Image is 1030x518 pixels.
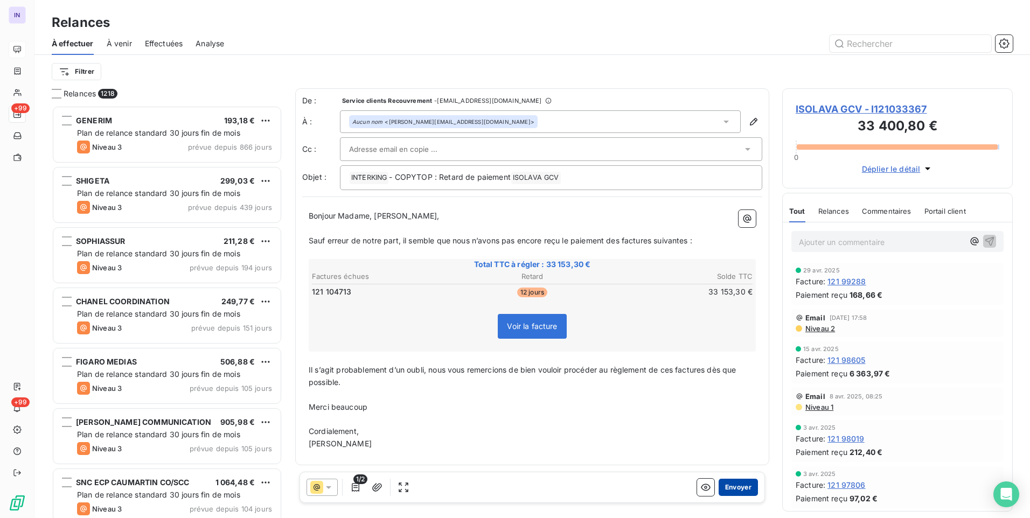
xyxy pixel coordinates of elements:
[850,368,890,379] span: 6 363,97 €
[76,116,112,125] span: GENERIM
[607,271,753,282] th: Solde TTC
[11,397,30,407] span: +99
[92,505,122,513] span: Niveau 3
[830,314,867,321] span: [DATE] 17:58
[789,207,805,215] span: Tout
[190,384,272,393] span: prévue depuis 105 jours
[352,118,534,125] div: <[PERSON_NAME][EMAIL_ADDRESS][DOMAIN_NAME]>
[342,97,432,104] span: Service clients Recouvrement
[850,493,878,504] span: 97,02 €
[92,444,122,453] span: Niveau 3
[993,481,1019,507] div: Open Intercom Messenger
[190,263,272,272] span: prévue depuis 194 jours
[517,288,547,297] span: 12 jours
[52,38,94,49] span: À effectuer
[220,176,255,185] span: 299,03 €
[220,417,255,426] span: 905,98 €
[77,188,240,198] span: Plan de relance standard 30 jours fin de mois
[92,324,122,332] span: Niveau 3
[309,236,692,245] span: Sauf erreur de notre part, il semble que nous n’avons pas encore reçu le paiement des factures su...
[76,357,137,366] span: FIGARO MEDIAS
[11,103,30,113] span: +99
[9,494,26,512] img: Logo LeanPay
[349,141,465,157] input: Adresse email en copie ...
[9,106,25,123] a: +99
[924,207,966,215] span: Portail client
[803,424,836,431] span: 3 avr. 2025
[76,176,109,185] span: SHIGETA
[76,297,170,306] span: CHANEL COORDINATION
[796,493,847,504] span: Paiement reçu
[389,172,511,181] span: - COPYTOP : Retard de paiement
[827,276,866,287] span: 121 99288
[309,402,367,411] span: Merci beaucoup
[796,368,847,379] span: Paiement reçu
[9,6,26,24] div: IN
[52,106,282,518] div: grid
[215,478,255,487] span: 1 064,48 €
[52,13,110,32] h3: Relances
[309,426,359,436] span: Cordialement,
[92,203,122,212] span: Niveau 3
[796,433,825,444] span: Facture :
[804,324,835,333] span: Niveau 2
[804,403,833,411] span: Niveau 1
[309,365,739,387] span: Il s’agit probablement d’un oubli, nous vous remercions de bien vouloir procéder au règlement de ...
[224,116,255,125] span: 193,18 €
[350,172,388,184] span: INTERKING
[190,505,272,513] span: prévue depuis 104 jours
[302,172,326,181] span: Objet :
[511,172,561,184] span: ISOLAVA GCV
[77,249,240,258] span: Plan de relance standard 30 jours fin de mois
[188,143,272,151] span: prévue depuis 866 jours
[352,118,382,125] em: Aucun nom
[107,38,132,49] span: À venir
[98,89,117,99] span: 1218
[796,354,825,366] span: Facture :
[796,479,825,491] span: Facture :
[803,471,836,477] span: 3 avr. 2025
[830,393,883,400] span: 8 avr. 2025, 08:25
[76,478,190,487] span: SNC ECP CAUMARTIN CO/SCC
[805,313,825,322] span: Email
[796,446,847,458] span: Paiement reçu
[76,417,211,426] span: [PERSON_NAME] COMMUNICATION
[796,102,999,116] span: ISOLAVA GCV - I121033367
[77,369,240,379] span: Plan de relance standard 30 jours fin de mois
[188,203,272,212] span: prévue depuis 439 jours
[794,153,798,162] span: 0
[607,286,753,298] td: 33 153,30 €
[850,446,882,458] span: 212,40 €
[796,116,999,138] h3: 33 400,80 €
[311,271,458,282] th: Factures échues
[221,297,255,306] span: 249,77 €
[850,289,882,300] span: 168,66 €
[92,143,122,151] span: Niveau 3
[92,384,122,393] span: Niveau 3
[796,276,825,287] span: Facture :
[302,144,340,155] label: Cc :
[803,267,840,274] span: 29 avr. 2025
[64,88,96,99] span: Relances
[190,444,272,453] span: prévue depuis 105 jours
[145,38,183,49] span: Effectuées
[830,35,991,52] input: Rechercher
[803,346,839,352] span: 15 avr. 2025
[310,259,754,270] span: Total TTC à régler : 33 153,30 €
[805,392,825,401] span: Email
[459,271,606,282] th: Retard
[302,116,340,127] label: À :
[196,38,224,49] span: Analyse
[434,97,541,104] span: - [EMAIL_ADDRESS][DOMAIN_NAME]
[77,128,240,137] span: Plan de relance standard 30 jours fin de mois
[507,321,557,331] span: Voir la facture
[220,357,255,366] span: 506,88 €
[818,207,849,215] span: Relances
[827,354,865,366] span: 121 98605
[862,163,921,174] span: Déplier le détail
[862,207,911,215] span: Commentaires
[77,490,240,499] span: Plan de relance standard 30 jours fin de mois
[309,211,440,220] span: Bonjour Madame, [PERSON_NAME],
[353,474,367,484] span: 1/2
[827,479,865,491] span: 121 97806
